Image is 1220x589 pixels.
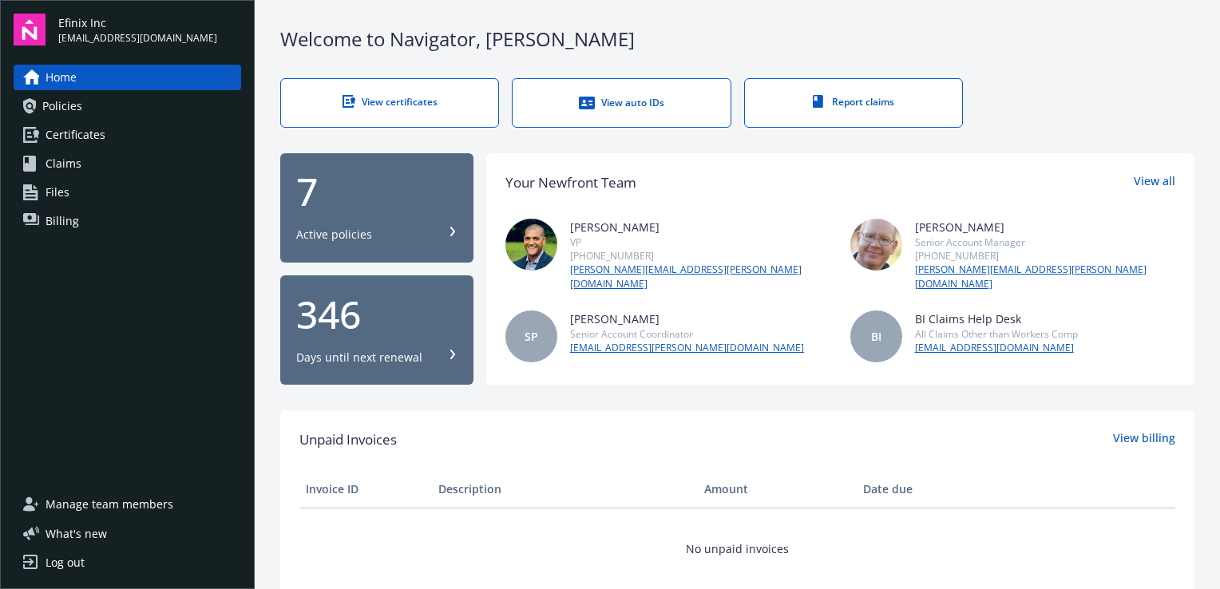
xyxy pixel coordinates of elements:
[570,235,831,249] div: VP
[280,153,473,263] button: 7Active policies
[545,95,698,111] div: View auto IDs
[505,172,636,193] div: Your Newfront Team
[46,550,85,575] div: Log out
[915,249,1176,263] div: [PHONE_NUMBER]
[46,65,77,90] span: Home
[744,78,963,128] a: Report claims
[14,93,241,119] a: Policies
[432,470,697,508] th: Description
[296,227,372,243] div: Active policies
[505,219,557,271] img: photo
[280,275,473,385] button: 346Days until next renewal
[58,31,217,45] span: [EMAIL_ADDRESS][DOMAIN_NAME]
[46,208,79,234] span: Billing
[871,328,881,345] span: BI
[698,470,857,508] th: Amount
[14,208,241,234] a: Billing
[512,78,731,128] a: View auto IDs
[296,350,422,366] div: Days until next renewal
[58,14,241,45] button: Efinix Inc[EMAIL_ADDRESS][DOMAIN_NAME]
[299,470,432,508] th: Invoice ID
[58,14,217,31] span: Efinix Inc
[14,122,241,148] a: Certificates
[915,310,1078,327] div: BI Claims Help Desk
[296,172,457,211] div: 7
[299,429,397,450] span: Unpaid Invoices
[857,470,989,508] th: Date due
[14,14,46,45] img: navigator-logo.svg
[570,327,804,341] div: Senior Account Coordinator
[42,93,82,119] span: Policies
[46,180,69,205] span: Files
[14,151,241,176] a: Claims
[14,65,241,90] a: Home
[777,95,930,109] div: Report claims
[313,95,466,109] div: View certificates
[1113,429,1175,450] a: View billing
[570,310,804,327] div: [PERSON_NAME]
[570,263,831,291] a: [PERSON_NAME][EMAIL_ADDRESS][PERSON_NAME][DOMAIN_NAME]
[46,492,173,517] span: Manage team members
[570,249,831,263] div: [PHONE_NUMBER]
[280,78,499,128] a: View certificates
[296,295,457,334] div: 346
[915,263,1176,291] a: [PERSON_NAME][EMAIL_ADDRESS][PERSON_NAME][DOMAIN_NAME]
[14,180,241,205] a: Files
[915,219,1176,235] div: [PERSON_NAME]
[46,122,105,148] span: Certificates
[570,219,831,235] div: [PERSON_NAME]
[46,525,107,542] span: What ' s new
[525,328,538,345] span: SP
[280,26,1194,53] div: Welcome to Navigator , [PERSON_NAME]
[915,235,1176,249] div: Senior Account Manager
[915,327,1078,341] div: All Claims Other than Workers Comp
[915,341,1078,355] a: [EMAIL_ADDRESS][DOMAIN_NAME]
[14,492,241,517] a: Manage team members
[1134,172,1175,193] a: View all
[850,219,902,271] img: photo
[14,525,133,542] button: What's new
[46,151,81,176] span: Claims
[570,341,804,355] a: [EMAIL_ADDRESS][PERSON_NAME][DOMAIN_NAME]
